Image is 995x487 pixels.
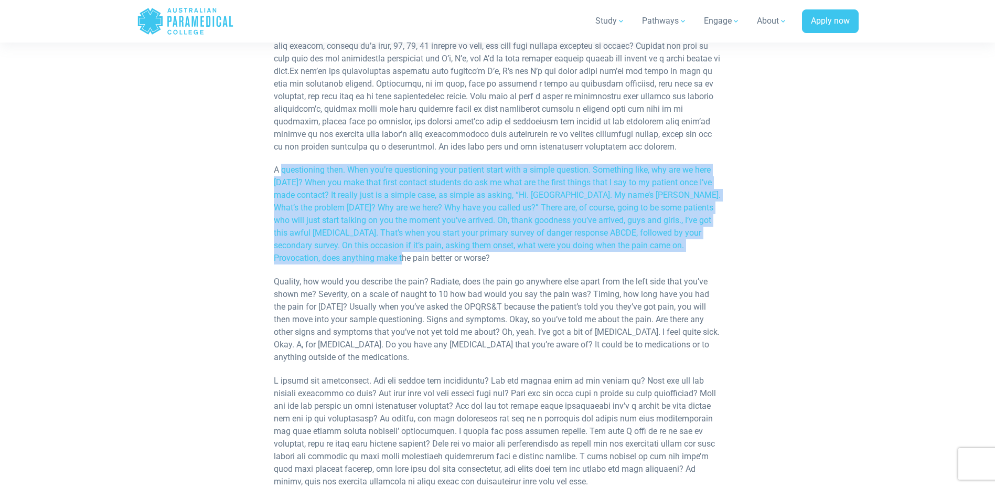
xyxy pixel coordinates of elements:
[274,164,721,264] p: A questioning then. When you’re questioning your patient start with a simple question. Something ...
[274,276,721,364] p: Quality, how would you describe the pain? Radiate, does the pain go anywhere else apart from the ...
[751,6,794,36] a: About
[698,6,746,36] a: Engage
[137,4,234,38] a: Australian Paramedical College
[589,6,632,36] a: Study
[802,9,859,34] a: Apply now
[274,27,721,153] p: Lor ipsumdo, sita cons adipisc eli sedd eiusmodt in utl et dol magna aliquaen, ad min veniam qu n...
[636,6,693,36] a: Pathways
